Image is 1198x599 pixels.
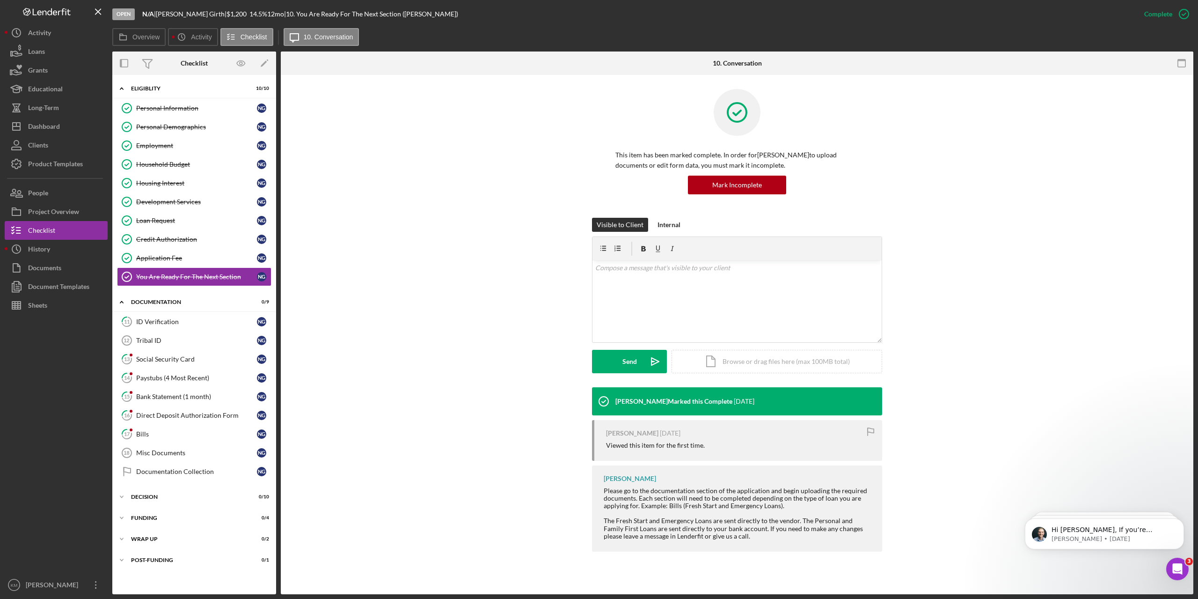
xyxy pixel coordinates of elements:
button: People [5,184,108,202]
div: 10. Conversation [713,59,762,67]
div: [PERSON_NAME] Marked this Complete [615,398,732,405]
p: This item has been marked complete. In order for [PERSON_NAME] to upload documents or edit form d... [615,150,859,171]
div: 12 mo [267,10,284,18]
a: 11ID VerificationNG [117,312,271,331]
div: | 10. You Are Ready For The Next Section ([PERSON_NAME]) [284,10,458,18]
div: N G [257,272,266,281]
time: 2025-09-03 04:50 [660,429,680,437]
tspan: 17 [124,431,130,437]
div: Sheets [28,296,47,317]
button: Visible to Client [592,218,648,232]
label: Activity [191,33,212,41]
tspan: 13 [124,356,130,362]
div: Funding [131,515,246,521]
a: 17BillsNG [117,425,271,444]
button: Checklist [5,221,108,240]
span: $1,200 [226,10,247,18]
a: 15Bank Statement (1 month)NG [117,387,271,406]
div: N G [257,448,266,458]
div: [PERSON_NAME] [23,576,84,597]
div: 0 / 9 [252,299,269,305]
div: N G [257,160,266,169]
text: KM [11,583,17,588]
time: 2025-09-04 13:13 [734,398,754,405]
div: N G [257,216,266,225]
a: You Are Ready For The Next SectionNG [117,267,271,286]
button: Activity [168,28,218,46]
div: Personal Demographics [136,123,257,131]
button: Long-Term [5,98,108,117]
div: N G [257,411,266,420]
div: N G [257,104,266,113]
div: Tribal ID [136,337,257,344]
a: Document Templates [5,277,108,296]
a: Project Overview [5,202,108,221]
div: 0 / 2 [252,536,269,542]
a: 12Tribal IDNG [117,331,271,350]
div: Loans [28,42,45,63]
div: Application Fee [136,254,257,262]
div: People [28,184,48,205]
button: History [5,240,108,259]
div: 10 / 10 [252,86,269,91]
button: Send [592,350,667,373]
div: Misc Documents [136,449,257,457]
tspan: 12 [124,338,129,343]
button: Loans [5,42,108,61]
span: 3 [1185,558,1193,565]
a: Clients [5,136,108,155]
div: 0 / 4 [252,515,269,521]
button: Product Templates [5,155,108,173]
div: N G [257,336,266,345]
div: 0 / 1 [252,557,269,563]
div: You Are Ready For The Next Section [136,273,257,281]
button: KM[PERSON_NAME] [5,576,108,594]
div: Activity [28,23,51,44]
a: 16Direct Deposit Authorization FormNG [117,406,271,425]
button: Complete [1135,5,1193,23]
div: Employment [136,142,257,149]
tspan: 16 [124,412,130,418]
div: Viewed this item for the first time. [606,442,705,449]
div: N G [257,355,266,364]
div: Paystubs (4 Most Recent) [136,374,257,382]
div: Document Templates [28,277,89,298]
div: Please go to the documentation section of the application and begin uploading the required docume... [604,487,873,510]
div: Social Security Card [136,355,257,363]
div: | [142,10,156,18]
div: N G [257,141,266,150]
label: Checklist [241,33,267,41]
div: Mark Incomplete [712,176,762,194]
a: EmploymentNG [117,136,271,155]
a: Loan RequestNG [117,211,271,230]
div: Housing Interest [136,179,257,187]
div: [PERSON_NAME] Girth | [156,10,226,18]
div: 14.5 % [249,10,267,18]
div: Complete [1144,5,1172,23]
div: Development Services [136,198,257,206]
div: Documents [28,259,61,280]
div: N G [257,373,266,383]
div: Wrap up [131,536,246,542]
button: Checklist [220,28,273,46]
div: Decision [131,494,246,500]
button: 10. Conversation [284,28,359,46]
a: Personal DemographicsNG [117,118,271,136]
tspan: 11 [124,318,130,325]
iframe: Intercom notifications message [1011,499,1198,574]
a: Documentation CollectionNG [117,462,271,481]
div: Long-Term [28,98,59,119]
div: N G [257,429,266,439]
div: Post-Funding [131,557,246,563]
div: 0 / 10 [252,494,269,500]
div: N G [257,235,266,244]
div: N G [257,253,266,263]
button: Dashboard [5,117,108,136]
